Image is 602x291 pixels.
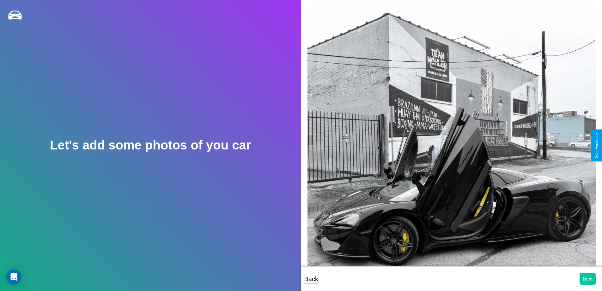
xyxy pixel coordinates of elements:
[304,273,318,285] p: Back
[580,273,596,285] button: Next
[307,6,596,278] img: posted
[594,133,599,158] div: Give Feedback
[6,269,21,285] div: Open Intercom Messenger
[50,138,251,152] h2: Let's add some photos of you car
